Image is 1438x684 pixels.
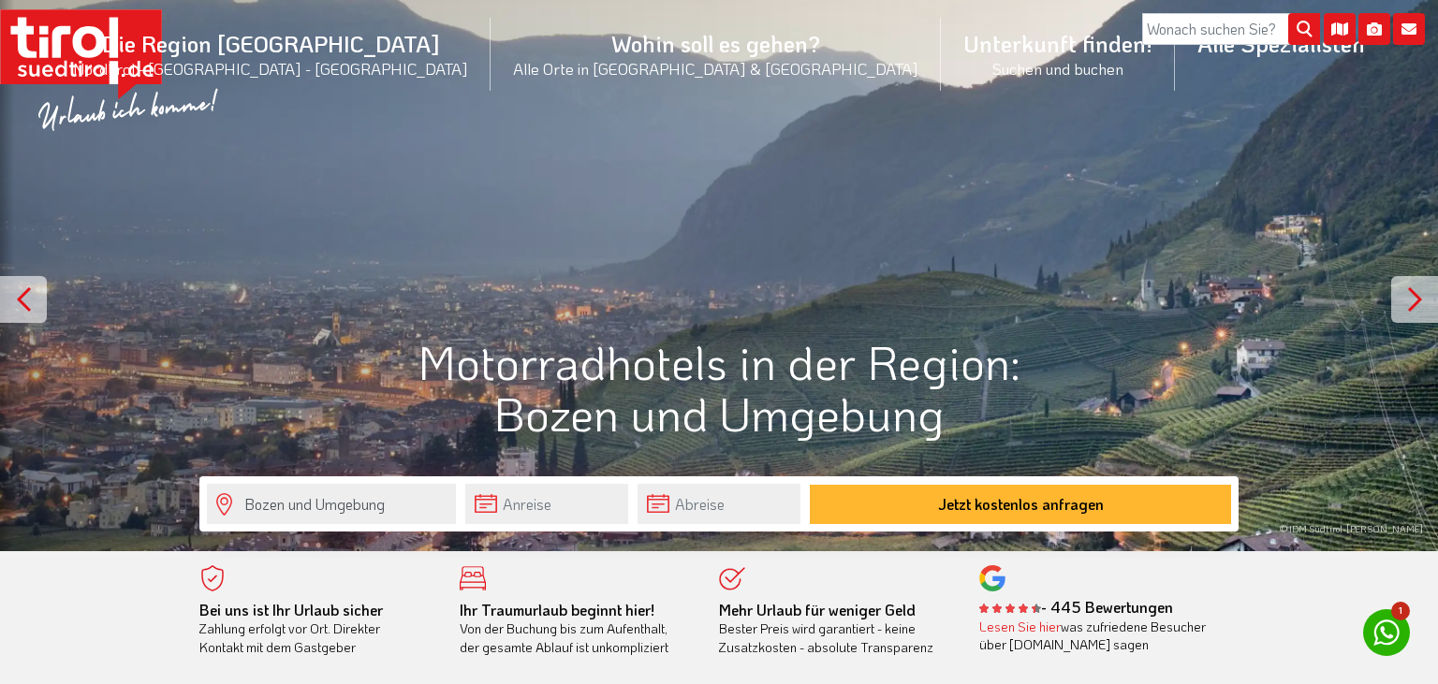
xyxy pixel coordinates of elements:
[199,336,1239,439] h1: Motorradhotels in der Region: Bozen und Umgebung
[1393,13,1425,45] i: Kontakt
[979,618,1211,654] div: was zufriedene Besucher über [DOMAIN_NAME] sagen
[719,600,916,619] b: Mehr Urlaub für weniger Geld
[199,601,432,657] div: Zahlung erfolgt vor Ort. Direkter Kontakt mit dem Gastgeber
[1363,609,1410,656] a: 1
[719,601,951,657] div: Bester Preis wird garantiert - keine Zusatzkosten - absolute Transparenz
[1391,602,1410,620] span: 1
[1175,8,1387,79] a: Alle Spezialisten
[810,485,1231,524] button: Jetzt kostenlos anfragen
[199,600,383,619] b: Bei uns ist Ihr Urlaub sicher
[465,484,628,524] input: Anreise
[1142,13,1320,45] input: Wonach suchen Sie?
[73,58,468,79] small: Nordtirol - [GEOGRAPHIC_DATA] - [GEOGRAPHIC_DATA]
[941,8,1175,99] a: Unterkunft finden!Suchen und buchen
[979,618,1061,635] a: Lesen Sie hier
[638,484,800,524] input: Abreise
[460,600,654,619] b: Ihr Traumurlaub beginnt hier!
[513,58,918,79] small: Alle Orte in [GEOGRAPHIC_DATA] & [GEOGRAPHIC_DATA]
[1358,13,1390,45] i: Fotogalerie
[963,58,1152,79] small: Suchen und buchen
[1324,13,1356,45] i: Karte öffnen
[979,597,1173,617] b: - 445 Bewertungen
[491,8,941,99] a: Wohin soll es gehen?Alle Orte in [GEOGRAPHIC_DATA] & [GEOGRAPHIC_DATA]
[51,8,491,99] a: Die Region [GEOGRAPHIC_DATA]Nordtirol - [GEOGRAPHIC_DATA] - [GEOGRAPHIC_DATA]
[460,601,692,657] div: Von der Buchung bis zum Aufenthalt, der gesamte Ablauf ist unkompliziert
[207,484,456,524] input: Wo soll's hingehen?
